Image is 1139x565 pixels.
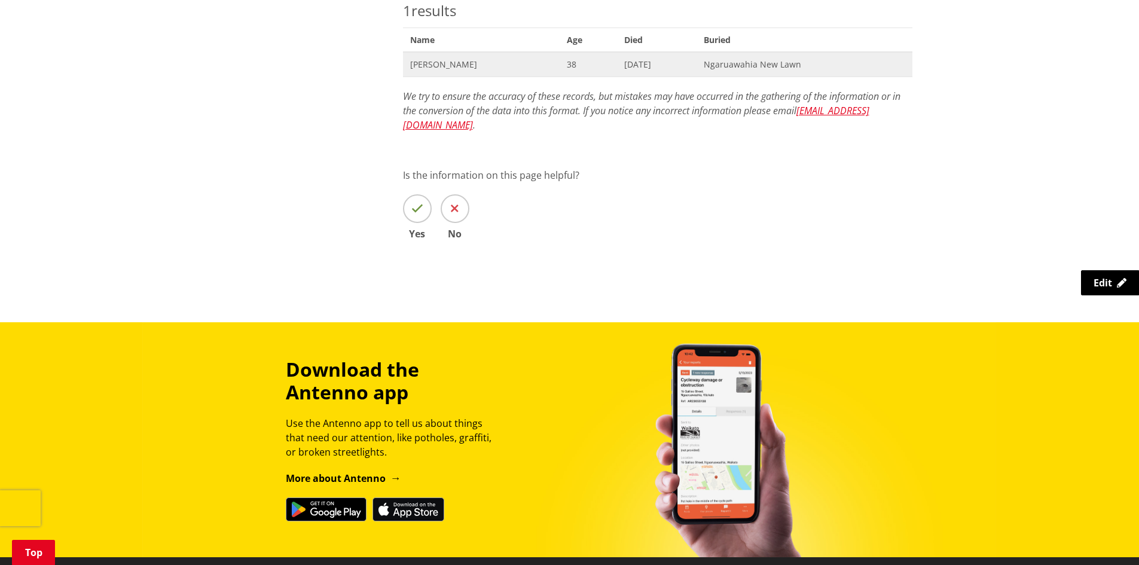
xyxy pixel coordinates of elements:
span: No [441,229,469,239]
span: [PERSON_NAME] [410,59,552,71]
span: [DATE] [624,59,689,71]
span: 38 [567,59,610,71]
span: Yes [403,229,432,239]
iframe: Messenger Launcher [1084,515,1127,558]
span: Age [560,28,617,52]
p: Use the Antenno app to tell us about things that need our attention, like potholes, graffiti, or ... [286,416,502,459]
span: Died [617,28,697,52]
span: Name [403,28,560,52]
a: Edit [1081,270,1139,295]
img: Download on the App Store [372,497,444,521]
span: Ngaruawahia New Lawn [704,59,905,71]
h3: Download the Antenno app [286,358,502,404]
a: [PERSON_NAME] 38 [DATE] Ngaruawahia New Lawn [403,52,912,77]
a: More about Antenno [286,472,401,485]
span: 1 [403,1,411,20]
span: Buried [697,28,912,52]
img: Get it on Google Play [286,497,367,521]
em: We try to ensure the accuracy of these records, but mistakes may have occurred in the gathering o... [403,90,900,132]
p: Is the information on this page helpful? [403,168,912,182]
a: [EMAIL_ADDRESS][DOMAIN_NAME] [403,104,869,132]
a: Top [12,540,55,565]
span: Edit [1094,276,1112,289]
